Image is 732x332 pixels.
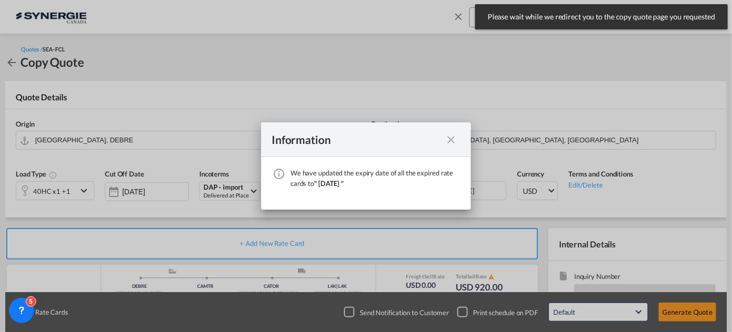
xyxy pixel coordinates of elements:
div: We have updated the expiry date of all the expired rate cards to [290,168,460,189]
md-icon: icon-close fg-AAA8AD cursor [445,133,457,146]
span: " [DATE] " [314,179,343,188]
md-dialog: We have ... [261,122,471,210]
md-icon: icon-information-outline [273,168,285,180]
span: Please wait while we redirect you to the copy quote page you requested [485,12,718,22]
div: Information [272,133,442,146]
